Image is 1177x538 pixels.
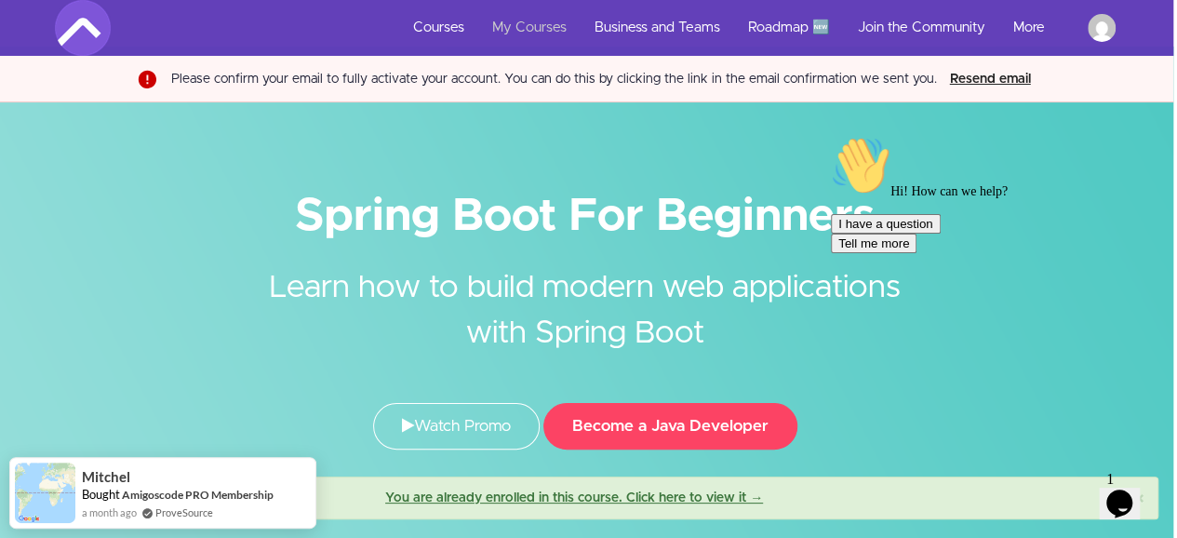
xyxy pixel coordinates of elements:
span: a month ago [82,504,137,520]
h2: Learn how to build modern web applications with Spring Boot [236,237,934,356]
a: Watch Promo [373,403,540,450]
button: Tell me more [7,105,93,125]
img: provesource social proof notification image [15,463,75,523]
a: ProveSource [155,504,213,520]
button: Resend email [944,69,1037,89]
iframe: chat widget [823,128,1158,454]
span: Bought [82,487,120,502]
div: Please confirm your email to fully activate your account. You can do this by clicking the link in... [171,70,937,88]
div: 👋Hi! How can we help?I have a questionTell me more [7,7,342,125]
h1: Spring Boot For Beginners [55,195,1116,237]
span: Hi! How can we help? [7,56,184,70]
iframe: chat widget [1099,464,1158,519]
button: Become a Java Developer [543,403,797,450]
button: I have a question [7,86,117,105]
img: :wave: [7,7,67,67]
a: You are already enrolled in this course. Click here to view it → [385,491,763,504]
a: Amigoscode PRO Membership [122,488,274,502]
span: Mitchel [82,469,130,485]
img: bhavanareddyayadala0916@gmail.com [1088,14,1116,42]
img: Part of unconfirmed email banner [134,66,156,92]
